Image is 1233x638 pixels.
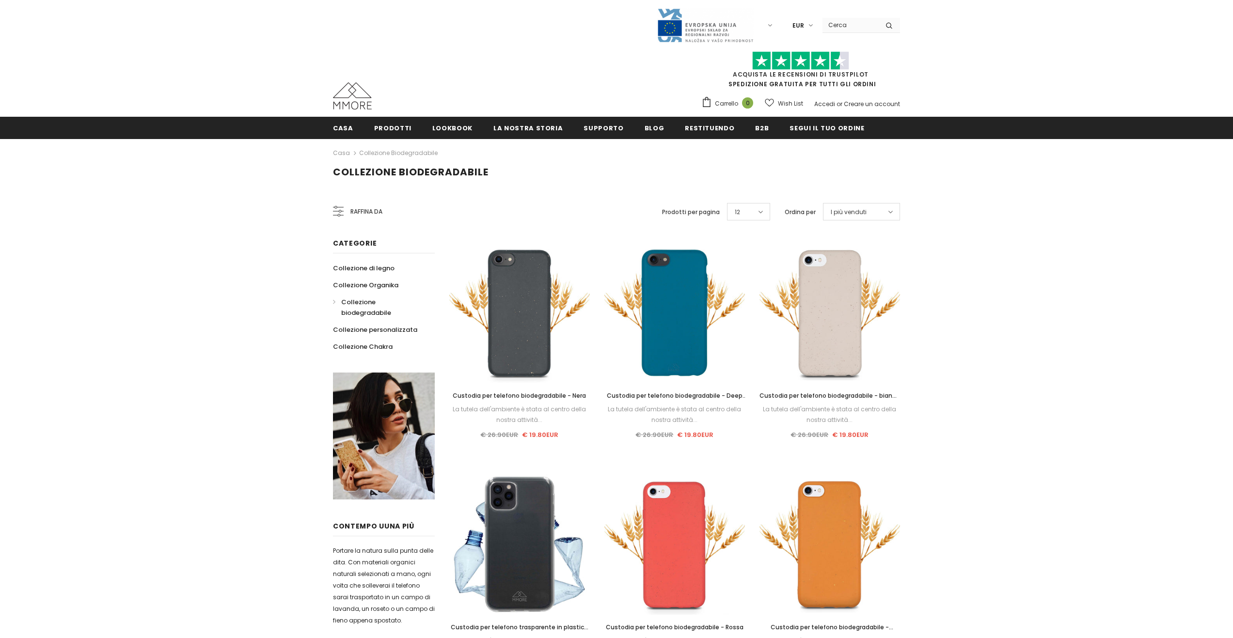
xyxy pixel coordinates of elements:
span: € 26.90EUR [480,430,518,439]
a: Collezione Chakra [333,338,393,355]
div: La tutela dell'ambiente è stata al centro della nostra attività... [759,404,900,425]
span: Restituendo [685,124,734,133]
a: Carrello 0 [701,96,758,111]
img: Javni Razpis [657,8,754,43]
span: Blog [645,124,664,133]
span: Wish List [778,99,803,109]
span: Prodotti [374,124,411,133]
a: Lookbook [432,117,473,139]
span: contempo uUna più [333,521,414,531]
a: Custodia per telefono biodegradabile - Deep Sea Blue [604,390,745,401]
a: Collezione biodegradabile [359,149,438,157]
div: La tutela dell'ambiente è stata al centro della nostra attività... [604,404,745,425]
span: Collezione Chakra [333,342,393,351]
span: La nostra storia [493,124,563,133]
div: La tutela dell'ambiente è stata al centro della nostra attività... [449,404,590,425]
img: Fidati di Pilot Stars [752,51,849,70]
label: Ordina per [785,207,816,217]
p: Portare la natura sulla punta delle dita. Con materiali organici naturali selezionati a mano, ogn... [333,545,435,626]
span: Carrello [715,99,738,109]
span: Casa [333,124,353,133]
span: Custodia per telefono biodegradabile - Nera [453,391,586,400]
a: Custodia per telefono biodegradabile - Nera [449,390,590,401]
a: Prodotti [374,117,411,139]
a: Collezione di legno [333,260,395,277]
span: 0 [742,97,753,109]
span: SPEDIZIONE GRATUITA PER TUTTI GLI ORDINI [701,56,900,88]
span: € 19.80EUR [832,430,869,439]
span: or [837,100,842,108]
span: B2B [755,124,769,133]
span: € 26.90EUR [635,430,673,439]
span: Collezione Organika [333,280,398,290]
span: Custodia per telefono biodegradabile - Rossa [606,623,743,631]
a: Custodia per telefono trasparente in plastica riciclata oceanica [449,622,590,633]
a: Collezione biodegradabile [333,294,424,321]
a: Creare un account [844,100,900,108]
a: Javni Razpis [657,21,754,29]
label: Prodotti per pagina [662,207,720,217]
a: Accedi [814,100,835,108]
input: Search Site [822,18,878,32]
a: Custodia per telefono biodegradabile - arancione [759,622,900,633]
span: Collezione biodegradabile [333,165,489,179]
span: EUR [792,21,804,31]
span: Custodia per telefono biodegradabile - bianco naturale [759,391,900,410]
a: Wish List [765,95,803,112]
a: Custodia per telefono biodegradabile - Rossa [604,622,745,633]
a: Blog [645,117,664,139]
a: Custodia per telefono biodegradabile - bianco naturale [759,390,900,401]
span: € 19.80EUR [677,430,713,439]
span: supporto [584,124,623,133]
a: La nostra storia [493,117,563,139]
a: Collezione Organika [333,277,398,294]
span: 12 [735,207,740,217]
a: Acquista le recensioni di TrustPilot [733,70,869,78]
span: Collezione biodegradabile [341,297,391,317]
span: I più venduti [831,207,867,217]
span: Segui il tuo ordine [790,124,864,133]
a: Collezione personalizzata [333,321,417,338]
a: Segui il tuo ordine [790,117,864,139]
a: Casa [333,147,350,159]
a: B2B [755,117,769,139]
span: Lookbook [432,124,473,133]
span: Collezione personalizzata [333,325,417,334]
span: € 26.90EUR [790,430,828,439]
span: Categorie [333,238,377,248]
span: Raffina da [350,206,382,217]
span: € 19.80EUR [522,430,558,439]
a: supporto [584,117,623,139]
span: Custodia per telefono biodegradabile - Deep Sea Blue [607,391,747,410]
a: Restituendo [685,117,734,139]
img: Casi MMORE [333,82,372,109]
a: Casa [333,117,353,139]
span: Collezione di legno [333,264,395,273]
